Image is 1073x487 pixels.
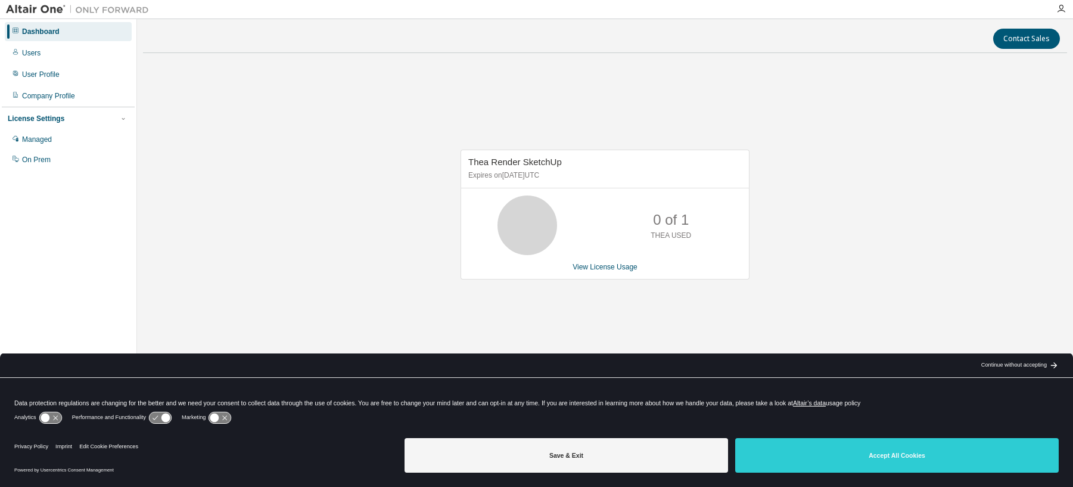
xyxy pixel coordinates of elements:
[22,70,60,79] div: User Profile
[22,155,51,165] div: On Prem
[573,263,637,271] a: View License Usage
[22,48,41,58] div: Users
[22,135,52,144] div: Managed
[468,170,739,181] p: Expires on [DATE] UTC
[6,4,155,15] img: Altair One
[651,231,691,241] p: THEA USED
[22,91,75,101] div: Company Profile
[22,27,60,36] div: Dashboard
[653,210,689,230] p: 0 of 1
[8,114,64,123] div: License Settings
[468,157,562,167] span: Thea Render SketchUp
[993,29,1060,49] button: Contact Sales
